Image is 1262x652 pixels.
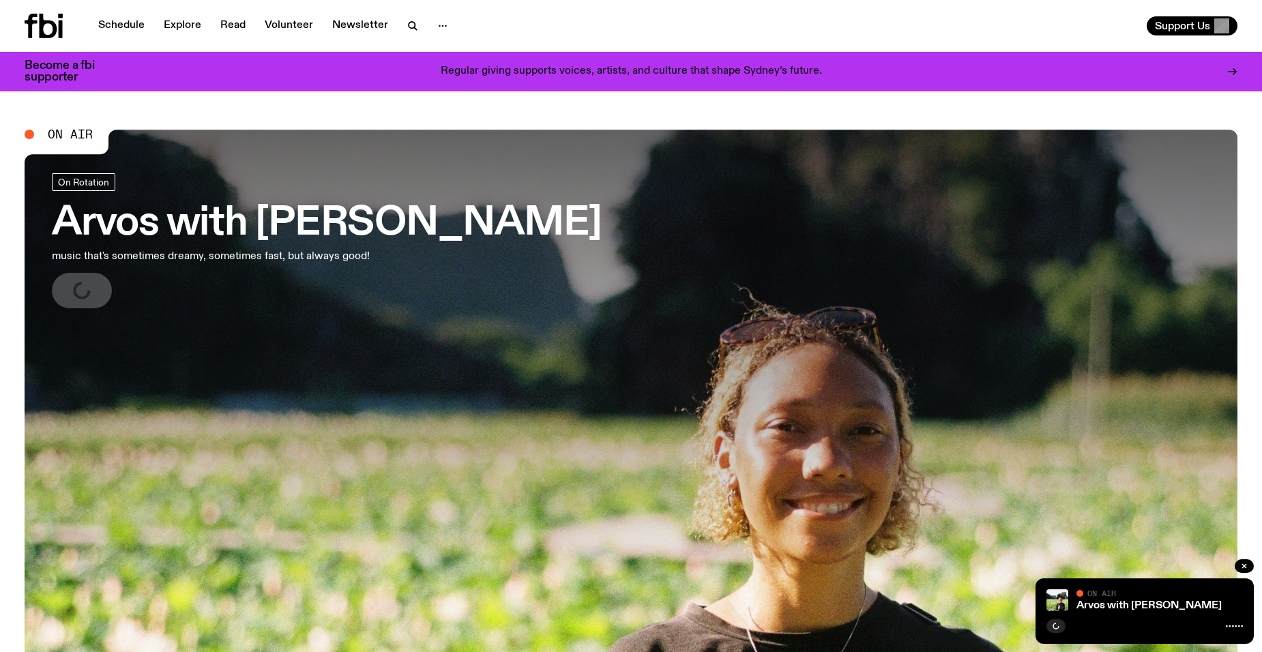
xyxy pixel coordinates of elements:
[52,173,115,191] a: On Rotation
[1076,600,1222,611] a: Arvos with [PERSON_NAME]
[1087,589,1116,597] span: On Air
[1147,16,1237,35] button: Support Us
[48,128,93,140] span: On Air
[52,205,602,243] h3: Arvos with [PERSON_NAME]
[52,173,602,308] a: Arvos with [PERSON_NAME]music that's sometimes dreamy, sometimes fast, but always good!
[441,65,822,78] p: Regular giving supports voices, artists, and culture that shape Sydney’s future.
[58,177,109,187] span: On Rotation
[90,16,153,35] a: Schedule
[256,16,321,35] a: Volunteer
[1155,20,1210,32] span: Support Us
[212,16,254,35] a: Read
[25,60,112,83] h3: Become a fbi supporter
[156,16,209,35] a: Explore
[324,16,396,35] a: Newsletter
[1046,589,1068,611] img: Bri is smiling and wearing a black t-shirt. She is standing in front of a lush, green field. Ther...
[52,248,401,265] p: music that's sometimes dreamy, sometimes fast, but always good!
